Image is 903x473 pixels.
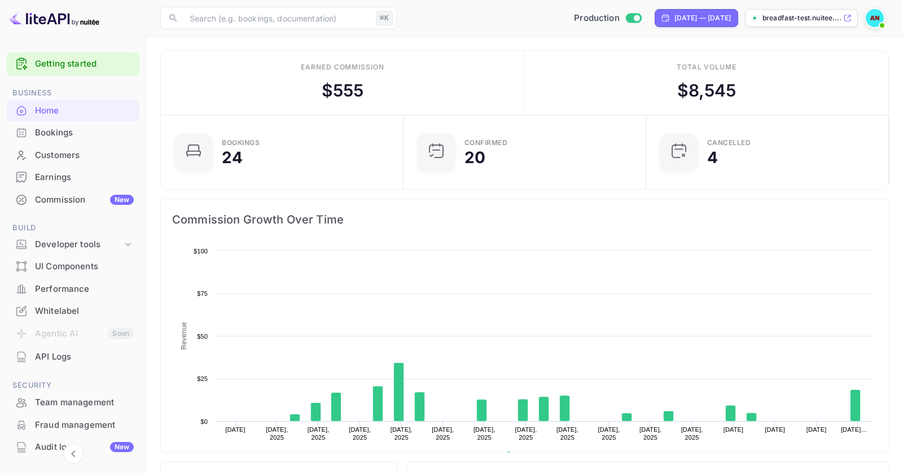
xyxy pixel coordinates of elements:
[762,13,841,23] p: breadfast-test.nuitee....
[35,351,134,363] div: API Logs
[677,62,737,72] div: Total volume
[35,194,134,207] div: Commission
[7,189,139,210] a: CommissionNew
[765,426,785,433] text: [DATE]
[681,426,703,441] text: [DATE], 2025
[7,379,139,392] span: Security
[516,452,545,459] text: Revenue
[322,78,364,103] div: $ 555
[7,235,139,255] div: Developer tools
[7,189,139,211] div: CommissionNew
[574,12,620,25] span: Production
[7,278,139,299] a: Performance
[7,52,139,76] div: Getting started
[225,426,246,433] text: [DATE]
[7,144,139,167] div: Customers
[7,87,139,99] span: Business
[35,238,122,251] div: Developer tools
[183,7,371,29] input: Search (e.g. bookings, documentation)
[598,426,620,441] text: [DATE], 2025
[222,139,260,146] div: Bookings
[197,375,208,382] text: $25
[806,426,827,433] text: [DATE]
[35,149,134,162] div: Customers
[7,300,139,322] div: Whitelabel
[724,426,744,433] text: [DATE]
[197,333,208,340] text: $50
[515,426,537,441] text: [DATE], 2025
[7,392,139,413] a: Team management
[7,392,139,414] div: Team management
[866,9,884,27] img: Abdelrahman Nasef
[35,58,134,71] a: Getting started
[376,11,393,25] div: ⌘K
[7,414,139,435] a: Fraud management
[35,104,134,117] div: Home
[222,150,243,165] div: 24
[172,211,878,229] span: Commission Growth Over Time
[200,418,208,425] text: $0
[7,346,139,367] a: API Logs
[7,167,139,189] div: Earnings
[841,426,867,433] text: [DATE]…
[7,346,139,368] div: API Logs
[35,126,134,139] div: Bookings
[569,12,646,25] div: Switch to Sandbox mode
[7,222,139,234] span: Build
[7,144,139,165] a: Customers
[7,122,139,144] div: Bookings
[110,195,134,205] div: New
[110,442,134,452] div: New
[7,256,139,277] a: UI Components
[7,256,139,278] div: UI Components
[7,100,139,121] a: Home
[639,426,661,441] text: [DATE], 2025
[464,139,508,146] div: Confirmed
[7,167,139,187] a: Earnings
[7,414,139,436] div: Fraud management
[349,426,371,441] text: [DATE], 2025
[301,62,384,72] div: Earned commission
[266,426,288,441] text: [DATE], 2025
[35,305,134,318] div: Whitelabel
[35,396,134,409] div: Team management
[556,426,578,441] text: [DATE], 2025
[9,9,99,27] img: LiteAPI logo
[35,419,134,432] div: Fraud management
[7,122,139,143] a: Bookings
[180,322,188,349] text: Revenue
[707,150,718,165] div: 4
[197,290,208,297] text: $75
[674,13,731,23] div: [DATE] — [DATE]
[63,444,84,464] button: Collapse navigation
[474,426,496,441] text: [DATE], 2025
[35,260,134,273] div: UI Components
[391,426,413,441] text: [DATE], 2025
[194,248,208,255] text: $100
[464,150,485,165] div: 20
[308,426,330,441] text: [DATE], 2025
[7,300,139,321] a: Whitelabel
[7,100,139,122] div: Home
[7,436,139,457] a: Audit logsNew
[35,171,134,184] div: Earnings
[35,441,134,454] div: Audit logs
[677,78,737,103] div: $ 8,545
[7,278,139,300] div: Performance
[35,283,134,296] div: Performance
[432,426,454,441] text: [DATE], 2025
[707,139,751,146] div: CANCELLED
[7,436,139,458] div: Audit logsNew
